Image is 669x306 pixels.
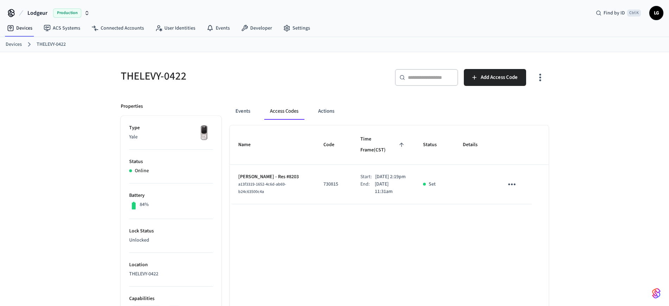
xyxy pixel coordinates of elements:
p: Online [135,167,149,175]
p: THELEVY-0422 [129,270,213,278]
p: Lock Status [129,227,213,235]
span: Name [238,139,260,150]
button: LG [649,6,663,20]
a: Devices [6,41,22,48]
span: Details [463,139,487,150]
a: Events [201,22,235,35]
div: Find by IDCtrl K [590,7,646,19]
span: Status [423,139,446,150]
div: ant example [230,103,549,120]
p: [DATE] 11:31am [375,181,406,195]
p: 730815 [323,181,343,188]
a: ACS Systems [38,22,86,35]
span: Ctrl K [627,10,641,17]
span: LG [650,7,663,19]
p: Yale [129,133,213,141]
p: Capabilities [129,295,213,302]
div: End: [360,181,374,195]
p: 84% [140,201,149,208]
span: Time Frame(CST) [360,134,406,156]
p: Battery [129,192,213,199]
span: Production [53,8,81,18]
p: Unlocked [129,237,213,244]
button: Actions [313,103,340,120]
span: Add Access Code [481,73,518,82]
button: Events [230,103,256,120]
p: Location [129,261,213,269]
p: Properties [121,103,143,110]
a: Connected Accounts [86,22,150,35]
p: [PERSON_NAME] - Res #8203 [238,173,307,181]
span: Lodgeur [27,9,48,17]
button: Access Codes [264,103,304,120]
table: sticky table [230,125,549,204]
button: Add Access Code [464,69,526,86]
p: Status [129,158,213,166]
p: [DATE] 2:19pm [375,173,406,181]
p: Set [429,181,436,188]
a: Settings [278,22,316,35]
p: Type [129,124,213,132]
img: Yale Assure Touchscreen Wifi Smart Lock, Satin Nickel, Front [195,124,213,142]
a: User Identities [150,22,201,35]
div: Start: [360,173,375,181]
a: Developer [235,22,278,35]
a: Devices [1,22,38,35]
span: Find by ID [604,10,625,17]
a: THELEVY-0422 [37,41,66,48]
h5: THELEVY-0422 [121,69,330,83]
span: Code [323,139,343,150]
span: a13f3319-1652-4c6d-ab69-b24c63500c4a [238,181,286,195]
img: SeamLogoGradient.69752ec5.svg [652,288,661,299]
